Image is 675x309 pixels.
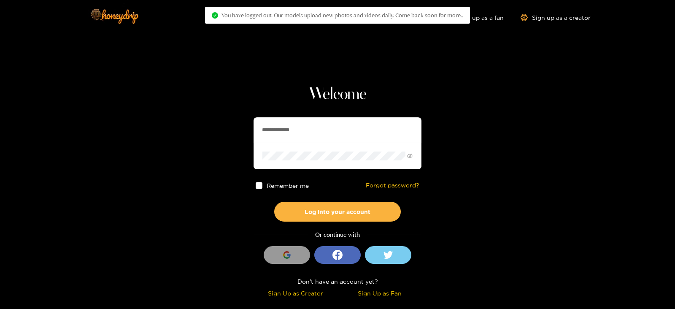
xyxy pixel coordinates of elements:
div: Don't have an account yet? [254,276,421,286]
a: Sign up as a creator [521,14,591,21]
a: Sign up as a fan [446,14,504,21]
h1: Welcome [254,84,421,105]
span: check-circle [212,12,218,19]
div: Sign Up as Fan [340,288,419,298]
div: Sign Up as Creator [256,288,335,298]
span: eye-invisible [407,153,413,159]
span: You have logged out. Our models upload new photos and videos daily. Come back soon for more.. [221,12,463,19]
span: Remember me [267,182,309,189]
div: Or continue with [254,230,421,240]
a: Forgot password? [366,182,419,189]
button: Log into your account [274,202,401,222]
